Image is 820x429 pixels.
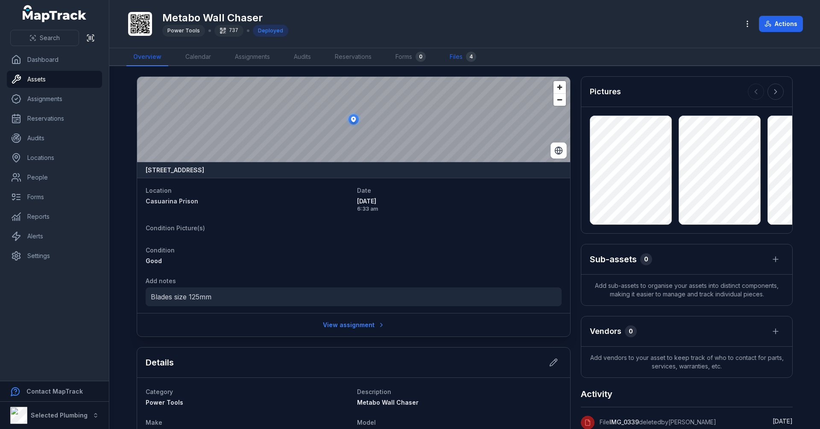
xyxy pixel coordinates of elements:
h3: Vendors [590,325,621,337]
strong: Selected Plumbing [31,412,88,419]
div: 0 [416,52,426,62]
strong: Contact MapTrack [26,388,83,395]
a: Alerts [7,228,102,245]
a: Locations [7,149,102,166]
div: 4 [466,52,476,62]
h2: Details [146,357,174,368]
span: Condition Picture(s) [146,224,205,232]
button: Zoom out [553,93,566,106]
strong: [STREET_ADDRESS] [146,166,204,174]
a: Overview [126,48,168,66]
span: Power Tools [167,27,200,34]
time: 8/22/2025, 10:09:27 AM [773,417,793,425]
p: Blades size 125mm [151,291,556,303]
span: Power Tools [146,399,183,406]
a: Casuarina Prison [146,197,350,206]
a: MapTrack [23,5,87,22]
a: Reservations [328,48,378,66]
span: Casuarina Prison [146,197,198,205]
a: Forms0 [389,48,433,66]
span: File deleted by [PERSON_NAME] [600,418,716,426]
div: Deployed [253,25,288,37]
button: Search [10,30,79,46]
h2: Activity [581,388,612,400]
span: Date [357,187,371,194]
span: Category [146,388,173,395]
a: Audits [7,130,102,147]
h3: Pictures [590,86,621,98]
span: Good [146,257,162,264]
span: Add sub-assets to organise your assets into distinct components, making it easier to manage and t... [581,275,792,305]
span: Search [40,34,60,42]
span: 6:33 am [357,206,562,212]
span: [DATE] [357,197,562,206]
a: Audits [287,48,318,66]
a: View assignment [317,317,390,333]
span: Description [357,388,391,395]
span: Add notes [146,277,176,284]
button: Actions [759,16,803,32]
span: Make [146,419,162,426]
span: Add vendors to your asset to keep track of who to contact for parts, services, warranties, etc. [581,347,792,377]
span: Metabo Wall Chaser [357,399,419,406]
span: [DATE] [773,417,793,425]
canvas: Map [137,77,570,162]
button: Switch to Satellite View [551,142,567,159]
span: Condition [146,246,175,254]
a: Reports [7,208,102,225]
h1: Metabo Wall Chaser [162,11,288,25]
h2: Sub-assets [590,253,637,265]
a: Assets [7,71,102,88]
a: Forms [7,188,102,206]
button: Zoom in [553,81,566,93]
a: Files4 [443,48,483,66]
span: IMG_0339 [609,418,639,426]
div: 737 [214,25,243,37]
a: Reservations [7,110,102,127]
a: Assignments [228,48,277,66]
a: Calendar [179,48,218,66]
a: Assignments [7,90,102,107]
div: 0 [640,253,652,265]
time: 8/21/2025, 6:33:44 AM [357,197,562,212]
span: Model [357,419,376,426]
a: People [7,169,102,186]
a: Settings [7,247,102,264]
div: 0 [625,325,637,337]
a: Dashboard [7,51,102,68]
span: Location [146,187,172,194]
